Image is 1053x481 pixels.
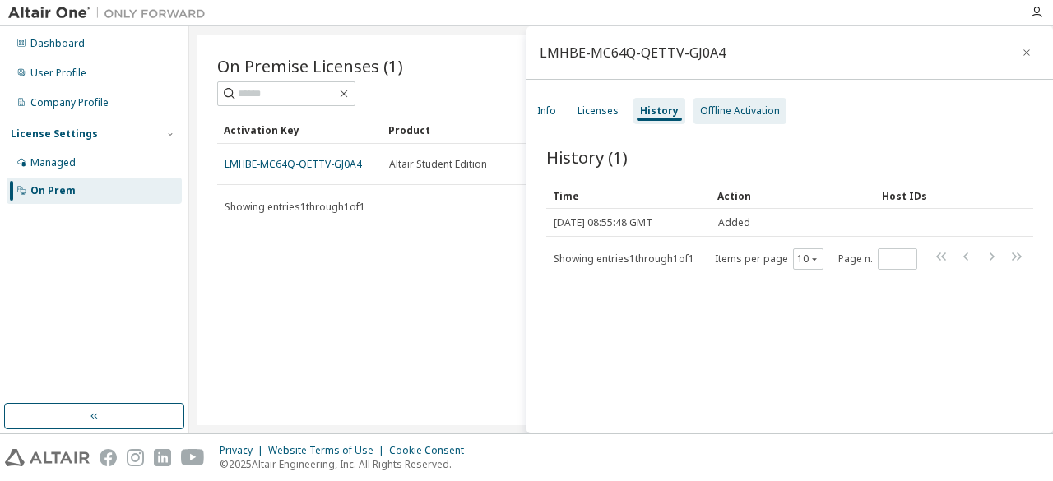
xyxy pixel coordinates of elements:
div: LMHBE-MC64Q-QETTV-GJ0A4 [540,46,726,59]
div: User Profile [30,67,86,80]
img: instagram.svg [127,449,144,466]
img: linkedin.svg [154,449,171,466]
div: On Prem [30,184,76,197]
img: Altair One [8,5,214,21]
span: Altair Student Edition [389,158,487,171]
div: Host IDs [882,183,979,209]
div: Time [553,183,704,209]
div: Cookie Consent [389,444,474,457]
span: Added [718,216,750,229]
div: Website Terms of Use [268,444,389,457]
span: [DATE] 08:55:48 GMT [554,216,652,229]
a: LMHBE-MC64Q-QETTV-GJ0A4 [225,157,362,171]
span: Items per page [715,248,823,270]
span: On Premise Licenses (1) [217,54,403,77]
div: Company Profile [30,96,109,109]
img: altair_logo.svg [5,449,90,466]
img: youtube.svg [181,449,205,466]
div: Product [388,117,540,143]
p: © 2025 Altair Engineering, Inc. All Rights Reserved. [220,457,474,471]
div: License Settings [11,127,98,141]
div: Managed [30,156,76,169]
span: History (1) [546,146,628,169]
div: Action [717,183,869,209]
span: Showing entries 1 through 1 of 1 [554,252,694,266]
img: facebook.svg [100,449,117,466]
div: Offline Activation [700,104,780,118]
span: Showing entries 1 through 1 of 1 [225,200,365,214]
div: Licenses [578,104,619,118]
button: 10 [797,252,819,266]
div: Dashboard [30,37,85,50]
div: History [640,104,679,118]
div: Activation Key [224,117,375,143]
div: Info [537,104,556,118]
div: Privacy [220,444,268,457]
span: Page n. [838,248,917,270]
